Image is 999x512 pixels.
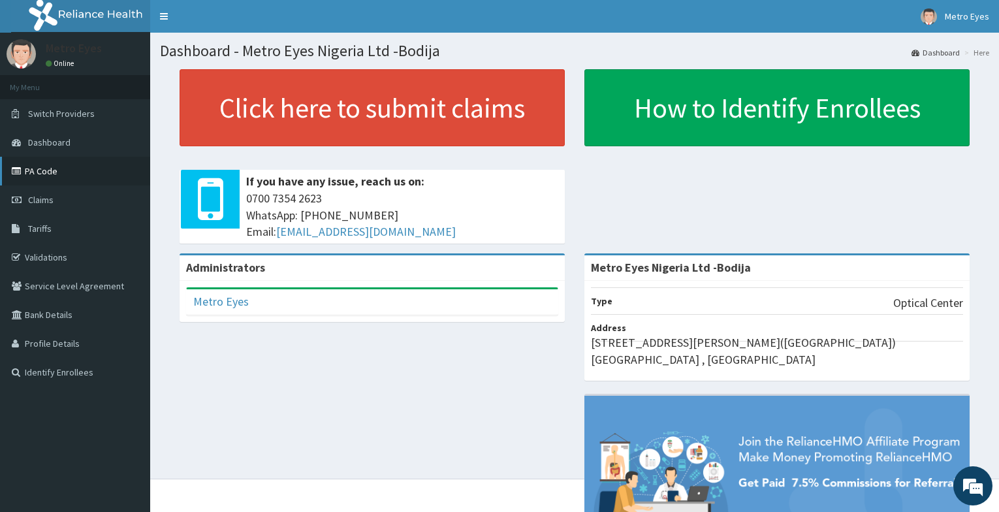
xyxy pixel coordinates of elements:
[46,42,102,54] p: Metro Eyes
[7,39,36,69] img: User Image
[160,42,989,59] h1: Dashboard - Metro Eyes Nigeria Ltd -Bodija
[28,136,71,148] span: Dashboard
[246,190,558,240] span: 0700 7354 2623 WhatsApp: [PHONE_NUMBER] Email:
[591,322,626,334] b: Address
[246,174,424,189] b: If you have any issue, reach us on:
[961,47,989,58] li: Here
[591,295,612,307] b: Type
[180,69,565,146] a: Click here to submit claims
[186,260,265,275] b: Administrators
[912,47,960,58] a: Dashboard
[591,260,751,275] strong: Metro Eyes Nigeria Ltd -Bodija
[591,334,963,368] p: [STREET_ADDRESS][PERSON_NAME]([GEOGRAPHIC_DATA]) [GEOGRAPHIC_DATA] , [GEOGRAPHIC_DATA]
[584,69,970,146] a: How to Identify Enrollees
[921,8,937,25] img: User Image
[28,194,54,206] span: Claims
[28,108,95,120] span: Switch Providers
[46,59,77,68] a: Online
[28,223,52,234] span: Tariffs
[276,224,456,239] a: [EMAIL_ADDRESS][DOMAIN_NAME]
[893,295,963,312] p: Optical Center
[193,294,249,309] a: Metro Eyes
[945,10,989,22] span: Metro Eyes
